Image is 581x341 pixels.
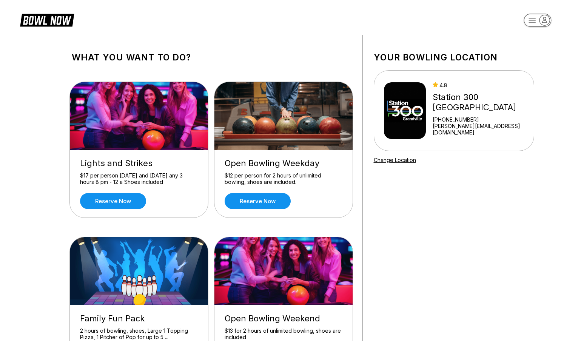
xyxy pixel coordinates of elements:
[225,158,342,168] div: Open Bowling Weekday
[433,123,530,136] a: [PERSON_NAME][EMAIL_ADDRESS][DOMAIN_NAME]
[225,327,342,341] div: $13 for 2 hours of unlimited bowling, shoes are included
[374,157,416,163] a: Change Location
[80,193,146,209] a: Reserve now
[214,237,353,305] img: Open Bowling Weekend
[225,313,342,324] div: Open Bowling Weekend
[80,313,198,324] div: Family Fun Pack
[70,82,209,150] img: Lights and Strikes
[433,82,530,88] div: 4.8
[433,116,530,123] div: [PHONE_NUMBER]
[384,82,426,139] img: Station 300 Grandville
[225,172,342,185] div: $12 per person for 2 hours of unlimited bowling, shoes are included.
[374,52,534,63] h1: Your bowling location
[225,193,291,209] a: Reserve now
[80,327,198,341] div: 2 hours of bowling, shoes, Large 1 Topping Pizza, 1 Pitcher of Pop for up to 5 ...
[72,52,351,63] h1: What you want to do?
[80,172,198,185] div: $17 per person [DATE] and [DATE] any 3 hours 8 pm - 12 a Shoes included
[433,92,530,113] div: Station 300 [GEOGRAPHIC_DATA]
[70,237,209,305] img: Family Fun Pack
[214,82,353,150] img: Open Bowling Weekday
[80,158,198,168] div: Lights and Strikes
